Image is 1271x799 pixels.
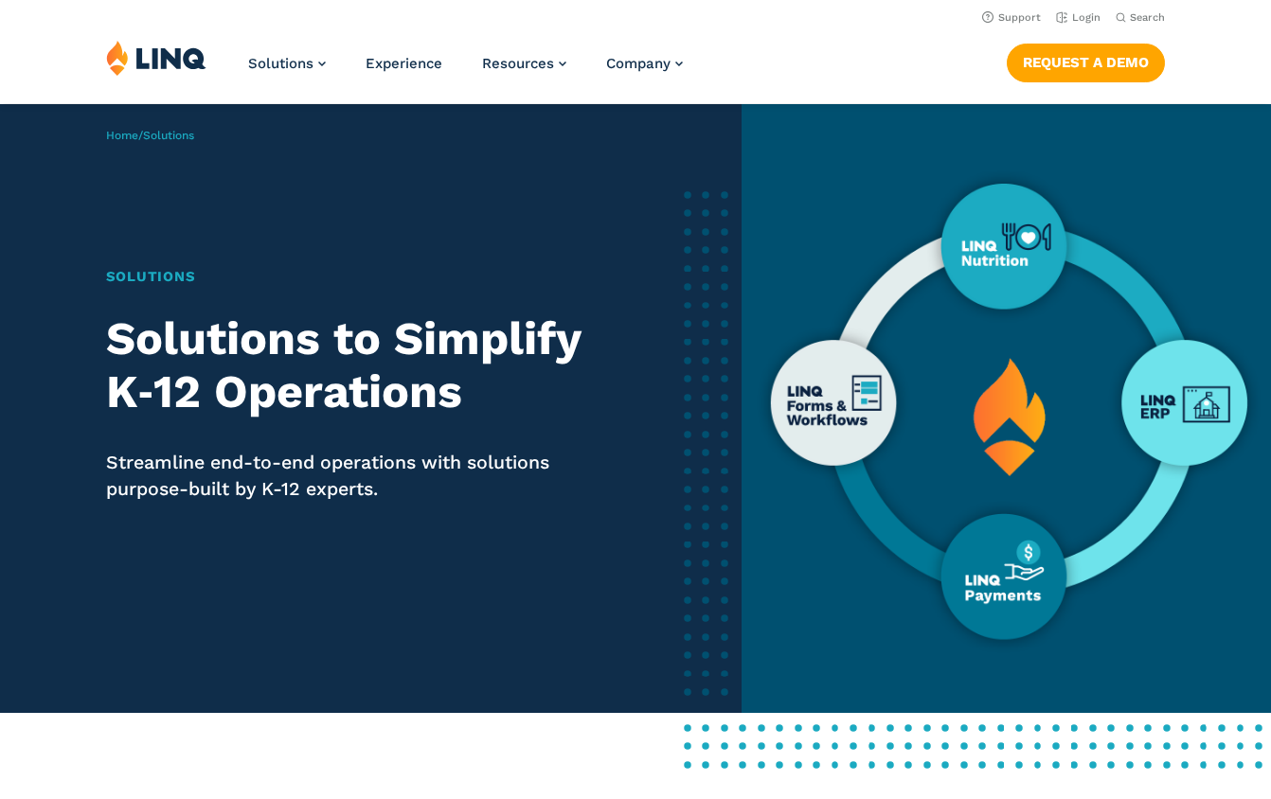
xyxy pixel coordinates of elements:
[482,55,566,72] a: Resources
[742,104,1271,713] img: Platforms Overview
[143,129,194,142] span: Solutions
[606,55,683,72] a: Company
[248,55,326,72] a: Solutions
[106,40,206,76] img: LINQ | K‑12 Software
[248,55,313,72] span: Solutions
[106,129,138,142] a: Home
[1056,11,1101,24] a: Login
[106,266,607,287] h1: Solutions
[1007,40,1165,81] nav: Button Navigation
[106,450,607,503] p: Streamline end-to-end operations with solutions purpose-built by K-12 experts.
[1130,11,1165,24] span: Search
[106,312,607,417] h2: Solutions to Simplify K‑12 Operations
[1007,44,1165,81] a: Request a Demo
[248,40,683,102] nav: Primary Navigation
[606,55,671,72] span: Company
[106,129,194,142] span: /
[1116,10,1165,25] button: Open Search Bar
[482,55,554,72] span: Resources
[982,11,1041,24] a: Support
[366,55,442,72] a: Experience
